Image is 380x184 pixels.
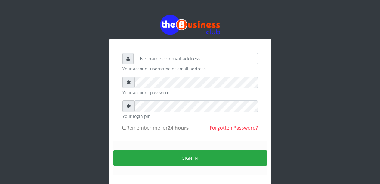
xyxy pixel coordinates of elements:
[122,113,258,119] small: Your login pin
[134,53,258,64] input: Username or email address
[113,150,267,166] button: Sign in
[168,124,189,131] b: 24 hours
[122,66,258,72] small: Your account username or email address
[210,124,258,131] a: Forgotten Password?
[122,124,189,131] label: Remember me for
[122,89,258,96] small: Your account password
[122,126,126,130] input: Remember me for24 hours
